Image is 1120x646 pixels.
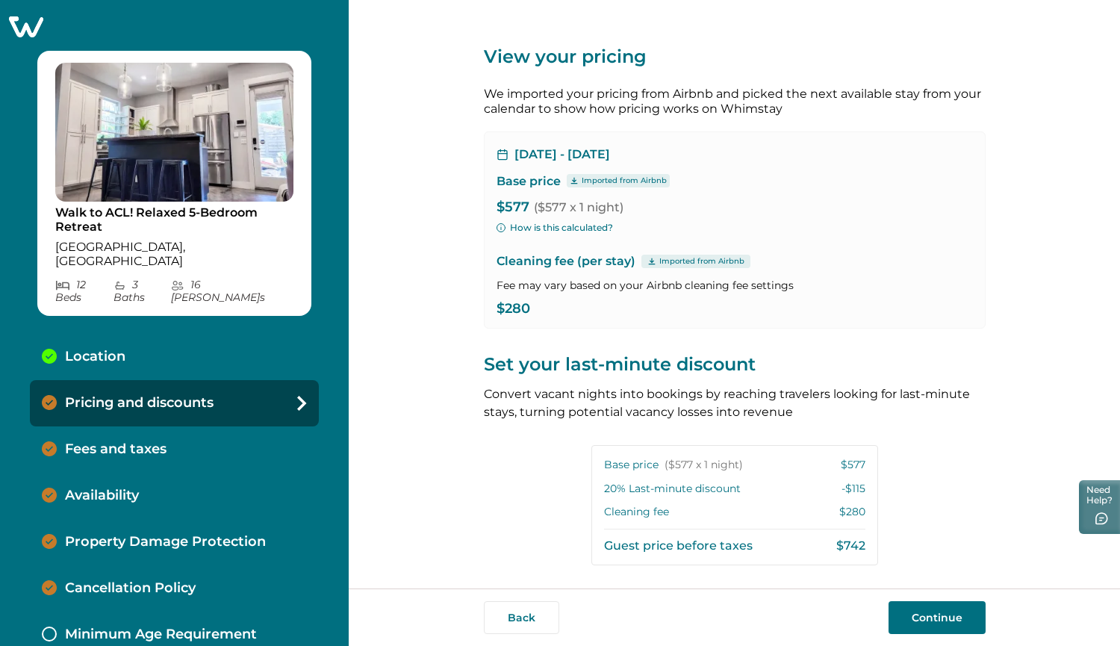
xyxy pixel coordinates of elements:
[65,441,167,458] p: Fees and taxes
[497,302,973,317] p: $280
[604,538,753,553] p: Guest price before taxes
[497,174,561,189] p: Base price
[55,279,113,304] p: 12 Bed s
[65,349,125,365] p: Location
[484,45,986,69] p: View your pricing
[836,538,865,553] p: $742
[839,505,865,520] p: $280
[841,458,865,473] p: $577
[534,200,623,214] span: ($577 x 1 night)
[514,147,610,162] p: [DATE] - [DATE]
[65,580,196,597] p: Cancellation Policy
[889,601,986,634] button: Continue
[55,205,293,235] p: Walk to ACL! Relaxed 5-Bedroom Retreat
[604,505,669,520] p: Cleaning fee
[484,385,986,421] p: Convert vacant nights into bookings by reaching travelers looking for last-minute stays, turning ...
[604,482,741,497] p: 20 % Last-minute discount
[497,278,973,293] p: Fee may vary based on your Airbnb cleaning fee settings
[65,488,139,504] p: Availability
[497,200,973,215] p: $577
[604,458,743,473] p: Base price
[582,175,667,187] p: Imported from Airbnb
[841,482,865,497] p: -$115
[171,279,293,304] p: 16 [PERSON_NAME] s
[65,534,266,550] p: Property Damage Protection
[113,279,171,304] p: 3 Bath s
[65,395,214,411] p: Pricing and discounts
[55,63,293,202] img: propertyImage_Walk to ACL! Relaxed 5-Bedroom Retreat
[484,601,559,634] button: Back
[55,240,293,269] p: [GEOGRAPHIC_DATA], [GEOGRAPHIC_DATA]
[497,221,613,235] button: How is this calculated?
[659,255,744,267] p: Imported from Airbnb
[65,627,257,643] p: Minimum Age Requirement
[484,352,986,376] p: Set your last-minute discount
[665,458,743,473] span: ($577 x 1 night)
[484,87,986,117] p: We imported your pricing from Airbnb and picked the next available stay from your calendar to sho...
[497,252,973,270] p: Cleaning fee (per stay)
